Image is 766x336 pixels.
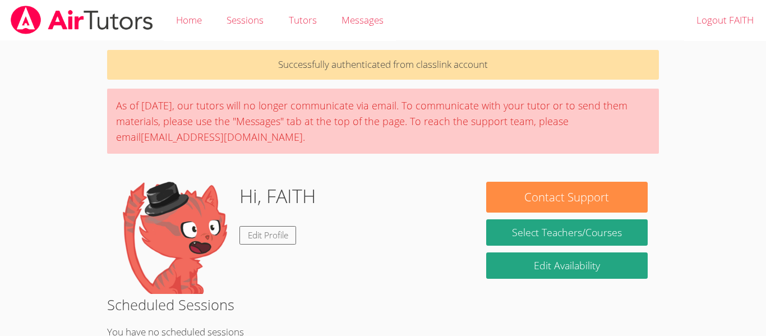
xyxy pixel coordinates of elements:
h1: Hi, FAITH [239,182,316,210]
span: Messages [342,13,384,26]
a: Edit Availability [486,252,648,279]
button: Contact Support [486,182,648,213]
h2: Scheduled Sessions [107,294,659,315]
img: default.png [118,182,230,294]
a: Select Teachers/Courses [486,219,648,246]
p: Successfully authenticated from classlink account [107,50,659,80]
img: airtutors_banner-c4298cdbf04f3fff15de1276eac7730deb9818008684d7c2e4769d2f7ddbe033.png [10,6,154,34]
div: As of [DATE], our tutors will no longer communicate via email. To communicate with your tutor or ... [107,89,659,154]
a: Edit Profile [239,226,297,245]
